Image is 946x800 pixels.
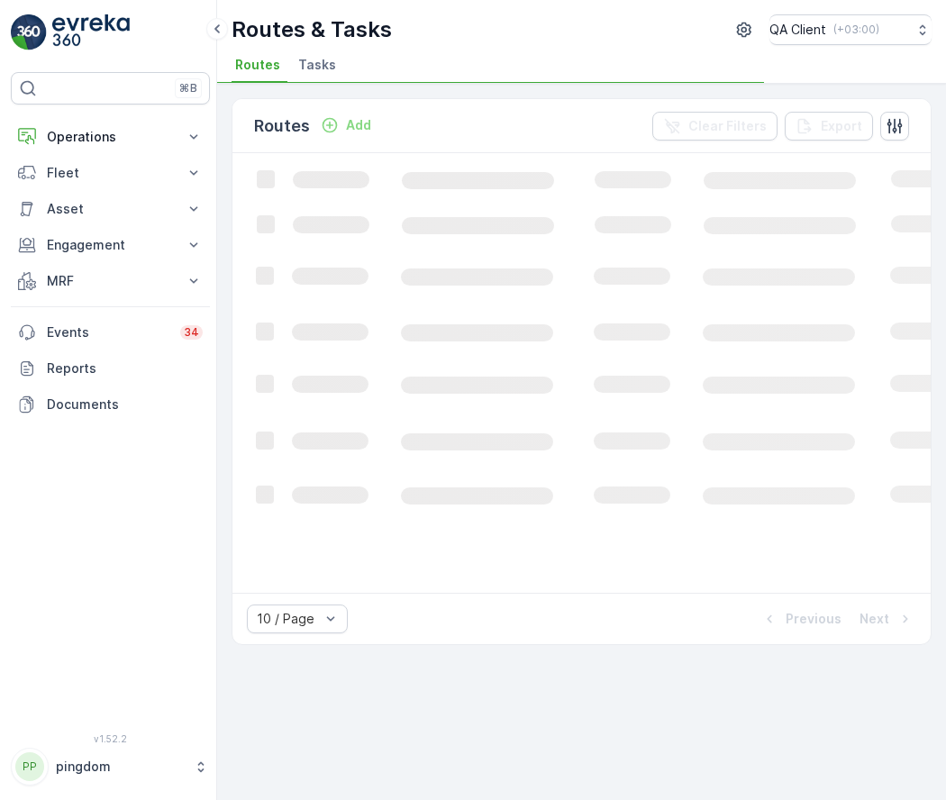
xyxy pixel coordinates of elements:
span: v 1.52.2 [11,733,210,744]
p: ( +03:00 ) [833,23,879,37]
p: Engagement [47,236,174,254]
button: Previous [759,608,843,630]
button: Add [314,114,378,136]
button: Next [858,608,916,630]
p: Fleet [47,164,174,182]
a: Documents [11,386,210,423]
button: Asset [11,191,210,227]
button: Clear Filters [652,112,778,141]
p: pingdom [56,758,185,776]
p: Operations [47,128,174,146]
a: Reports [11,350,210,386]
span: Tasks [298,56,336,74]
button: Operations [11,119,210,155]
p: 34 [184,325,199,340]
span: Routes [235,56,280,74]
p: Documents [47,395,203,414]
p: Events [47,323,169,341]
p: Next [860,610,889,628]
button: PPpingdom [11,748,210,786]
button: MRF [11,263,210,299]
img: logo_light-DOdMpM7g.png [52,14,130,50]
p: Clear Filters [688,117,767,135]
button: QA Client(+03:00) [769,14,932,45]
div: PP [15,752,44,781]
p: Routes [254,114,310,139]
p: QA Client [769,21,826,39]
p: MRF [47,272,174,290]
p: Export [821,117,862,135]
img: logo [11,14,47,50]
p: ⌘B [179,81,197,95]
p: Routes & Tasks [232,15,392,44]
p: Add [346,116,371,134]
button: Engagement [11,227,210,263]
p: Reports [47,359,203,377]
a: Events34 [11,314,210,350]
p: Previous [786,610,841,628]
button: Fleet [11,155,210,191]
button: Export [785,112,873,141]
p: Asset [47,200,174,218]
